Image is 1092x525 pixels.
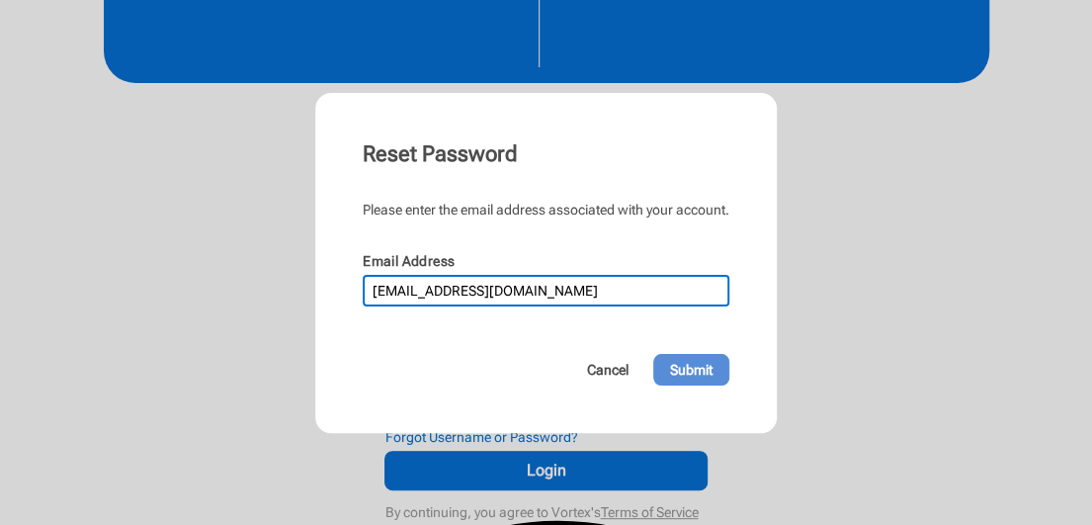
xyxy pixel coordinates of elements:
[670,360,713,380] span: Submit
[570,354,645,386] button: Cancel
[587,360,629,380] span: Cancel
[363,140,729,168] div: Reset Password
[653,354,729,386] button: Submit
[363,200,729,219] div: Please enter the email address associated with your account.
[363,253,455,269] label: Email Address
